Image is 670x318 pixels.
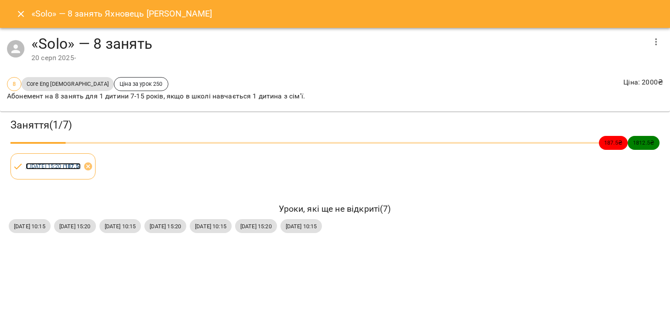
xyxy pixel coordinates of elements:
[54,222,96,230] span: [DATE] 15:20
[144,222,186,230] span: [DATE] 15:20
[31,53,646,63] div: 20 серп 2025 -
[7,91,305,101] p: Абонемент на 8 занять для 1 дитини 7-15 років, якщо в школі навчається 1 дитина з сім'ї.
[21,80,114,88] span: Core Eng [DEMOGRAPHIC_DATA]
[99,222,141,230] span: [DATE] 10:15
[599,139,628,147] span: 187.5 ₴
[235,222,277,230] span: [DATE] 15:20
[10,153,96,179] div: 1.[DATE] 15:20 (187.5)
[7,80,21,88] span: 8
[190,222,232,230] span: [DATE] 10:15
[63,163,81,169] b: ( 187.5 )
[9,222,51,230] span: [DATE] 10:15
[31,7,212,20] h6: «Solo» — 8 занять Яхновець [PERSON_NAME]
[628,139,660,147] span: 1812.5 ₴
[31,35,646,53] h4: «Solo» — 8 занять
[10,3,31,24] button: Close
[280,222,322,230] span: [DATE] 10:15
[26,163,81,169] a: 1.[DATE] 15:20 (187.5)
[10,118,660,132] h3: Заняття ( 1 / 7 )
[623,77,663,88] p: Ціна : 2000 ₴
[9,202,661,216] h6: Уроки, які ще не відкриті ( 7 )
[114,80,167,88] span: Ціна за урок 250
